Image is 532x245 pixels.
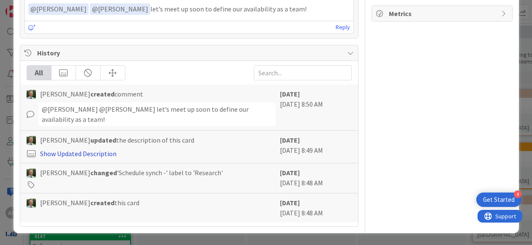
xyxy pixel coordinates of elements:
img: SH [27,90,36,99]
span: Support [18,1,38,11]
a: Reply [336,22,350,33]
b: created [90,90,114,98]
span: History [37,48,343,58]
b: [DATE] [280,136,300,144]
span: [PERSON_NAME] this card [40,198,139,208]
div: [DATE] 8:50 AM [280,89,352,126]
b: [DATE] [280,90,300,98]
div: @[PERSON_NAME]﻿ ﻿@[PERSON_NAME]﻿ let’s meet up soon to define our availability as a team! [38,102,275,126]
span: @ [92,5,98,13]
div: Open Get Started checklist, remaining modules: 4 [476,193,521,207]
div: Get Started [483,195,515,204]
div: 4 [514,190,521,198]
b: [DATE] [280,168,300,177]
b: updated [90,136,116,144]
span: [PERSON_NAME] [30,5,87,13]
div: [DATE] 8:48 AM [280,198,352,218]
b: changed [90,168,117,177]
span: [PERSON_NAME] 'Schedule synch -' label to 'Research' [40,168,223,178]
span: [PERSON_NAME] [92,5,148,13]
div: All [27,66,52,80]
a: Show Updated Description [40,149,117,158]
span: Metrics [389,8,497,19]
b: created [90,198,114,207]
b: [DATE] [280,198,300,207]
span: [PERSON_NAME] comment [40,89,143,99]
img: SH [27,198,36,208]
img: SH [27,168,36,178]
div: [DATE] 8:48 AM [280,168,352,189]
p: let’s meet up soon to define our availability as a team! [28,3,350,15]
img: SH [27,136,36,145]
span: @ [30,5,36,13]
span: [PERSON_NAME] the description of this card [40,135,194,145]
div: [DATE] 8:49 AM [280,135,352,159]
input: Search... [254,65,352,80]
